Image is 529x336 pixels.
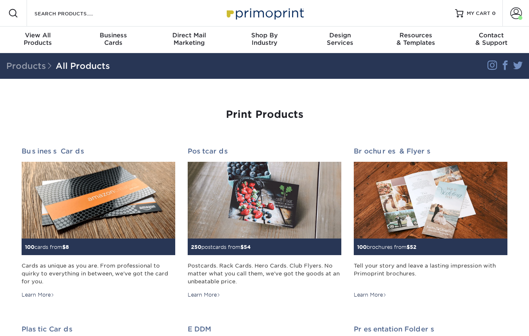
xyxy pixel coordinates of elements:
span: Business [76,32,151,39]
span: Contact [453,32,529,39]
span: $ [62,244,66,250]
span: 54 [244,244,251,250]
div: Cards [76,32,151,46]
div: Services [302,32,378,46]
img: Brochures & Flyers [354,162,507,239]
a: Postcards 250postcards from$54 Postcards. Rack Cards. Hero Cards. Club Flyers. No matter what you... [188,147,341,299]
div: Industry [227,32,302,46]
img: Postcards [188,162,341,239]
small: postcards from [191,244,251,250]
a: Brochures & Flyers 100brochures from$52 Tell your story and leave a lasting impression with Primo... [354,147,507,299]
img: Primoprint [223,4,306,22]
span: 52 [410,244,416,250]
a: Contact& Support [453,27,529,53]
h2: Plastic Cards [22,325,175,333]
div: Learn More [22,291,54,299]
a: DesignServices [302,27,378,53]
input: SEARCH PRODUCTS..... [34,8,115,18]
small: cards from [25,244,69,250]
div: Learn More [188,291,220,299]
span: $ [407,244,410,250]
h2: Brochures & Flyers [354,147,507,155]
a: Shop ByIndustry [227,27,302,53]
h2: Presentation Folders [354,325,507,333]
div: Learn More [354,291,387,299]
span: 100 [357,244,367,250]
span: 8 [66,244,69,250]
a: Direct MailMarketing [151,27,227,53]
span: Design [302,32,378,39]
a: All Products [56,61,110,71]
div: Tell your story and leave a lasting impression with Primoprint brochures. [354,262,507,285]
div: & Support [453,32,529,46]
span: 0 [492,10,496,16]
h2: EDDM [188,325,341,333]
span: Products [6,61,56,71]
span: $ [240,244,244,250]
img: Business Cards [22,162,175,239]
span: 100 [25,244,34,250]
span: MY CART [467,10,490,17]
div: & Templates [378,32,453,46]
span: Shop By [227,32,302,39]
div: Cards as unique as you are. From professional to quirky to everything in between, we've got the c... [22,262,175,285]
div: Postcards. Rack Cards. Hero Cards. Club Flyers. No matter what you call them, we've got the goods... [188,262,341,285]
a: Business Cards 100cards from$8 Cards as unique as you are. From professional to quirky to everyth... [22,147,175,299]
span: 250 [191,244,201,250]
a: BusinessCards [76,27,151,53]
h1: Print Products [22,109,507,121]
a: Resources& Templates [378,27,453,53]
small: brochures from [357,244,416,250]
span: Direct Mail [151,32,227,39]
span: Resources [378,32,453,39]
h2: Postcards [188,147,341,155]
h2: Business Cards [22,147,175,155]
div: Marketing [151,32,227,46]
